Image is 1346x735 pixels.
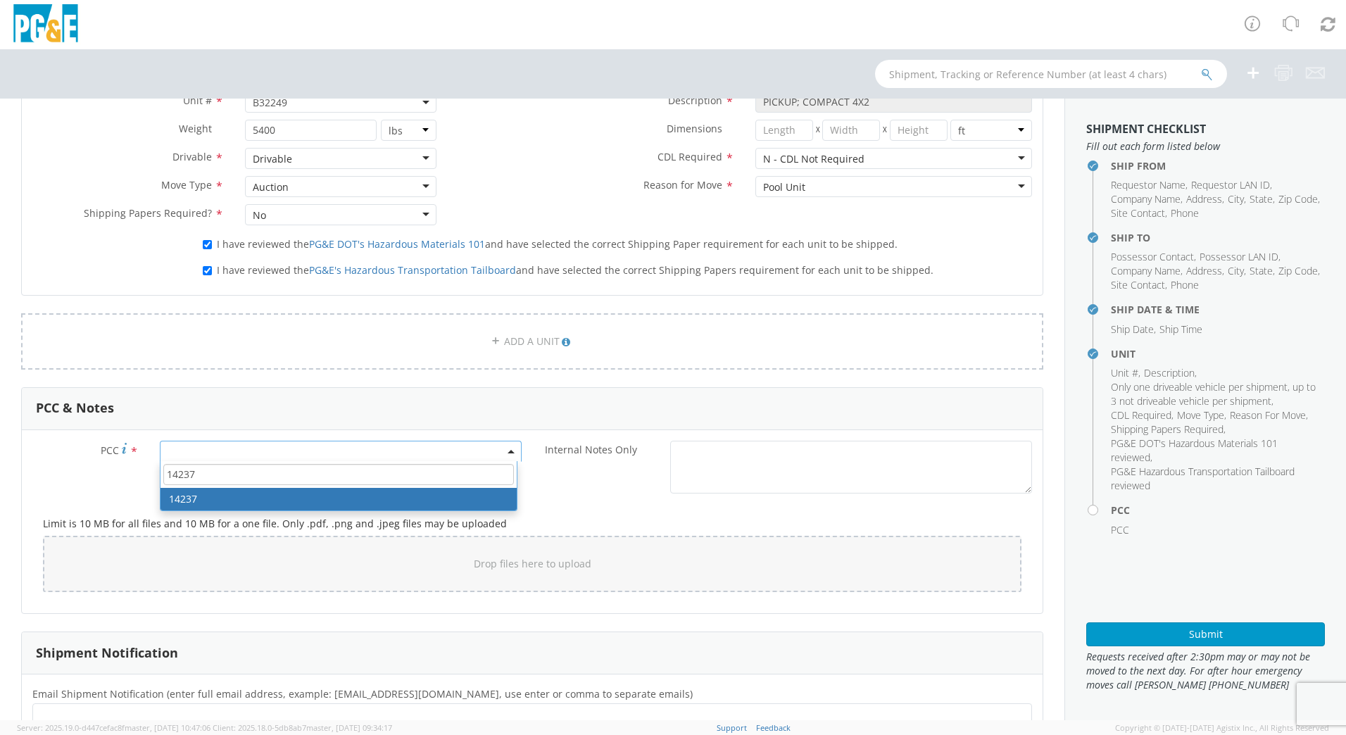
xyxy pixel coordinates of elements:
li: , [1111,206,1167,220]
span: Requests received after 2:30pm may or may not be moved to the next day. For after hour emergency ... [1086,650,1325,692]
h5: Limit is 10 MB for all files and 10 MB for a one file. Only .pdf, .png and .jpeg files may be upl... [43,518,1021,529]
span: B32249 [245,92,436,113]
h4: Ship To [1111,232,1325,243]
div: Drivable [253,152,292,166]
span: Requestor Name [1111,178,1185,191]
span: Shipping Papers Required [1111,422,1224,436]
li: , [1177,408,1226,422]
span: Site Contact [1111,278,1165,291]
span: Ship Time [1159,322,1202,336]
span: Description [1144,366,1195,379]
li: , [1111,422,1226,436]
span: Server: 2025.19.0-d447cefac8f [17,722,210,733]
li: , [1111,380,1321,408]
span: Description [668,94,722,107]
span: Move Type [1177,408,1224,422]
h4: Unit [1111,348,1325,359]
span: Fill out each form listed below [1086,139,1325,153]
span: PG&E Hazardous Transportation Tailboard reviewed [1111,465,1295,492]
li: 14237 [161,488,517,510]
span: Email Shipment Notification (enter full email address, example: jdoe01@agistix.com, use enter or ... [32,687,693,701]
span: master, [DATE] 09:34:17 [306,722,392,733]
li: , [1111,366,1140,380]
li: , [1111,278,1167,292]
span: Only one driveable vehicle per shipment, up to 3 not driveable vehicle per shipment [1111,380,1316,408]
span: Requestor LAN ID [1191,178,1270,191]
strong: Shipment Checklist [1086,121,1206,137]
li: , [1228,192,1246,206]
button: Submit [1086,622,1325,646]
span: B32249 [253,96,429,109]
li: , [1186,264,1224,278]
span: State [1250,264,1273,277]
h3: PCC & Notes [36,401,114,415]
a: PG&E's Hazardous Transportation Tailboard [309,263,516,277]
h4: PCC [1111,505,1325,515]
span: Phone [1171,278,1199,291]
li: , [1111,408,1174,422]
input: Length [755,120,813,141]
li: , [1111,264,1183,278]
span: I have reviewed the and have selected the correct Shipping Papers requirement for each unit to be... [217,263,933,277]
span: Drivable [172,150,212,163]
span: Unit # [183,94,212,107]
a: Feedback [756,722,791,733]
span: X [880,120,890,141]
span: Site Contact [1111,206,1165,220]
li: , [1250,264,1275,278]
li: , [1144,366,1197,380]
span: Phone [1171,206,1199,220]
span: Ship Date [1111,322,1154,336]
span: Move Type [161,178,212,191]
span: Possessor LAN ID [1200,250,1278,263]
span: Unit # [1111,366,1138,379]
div: N - CDL Not Required [763,152,864,166]
span: master, [DATE] 10:47:06 [125,722,210,733]
input: Width [822,120,880,141]
span: Company Name [1111,264,1181,277]
h4: Ship Date & Time [1111,304,1325,315]
input: I have reviewed thePG&E DOT's Hazardous Materials 101and have selected the correct Shipping Paper... [203,240,212,249]
span: Client: 2025.18.0-5db8ab7 [213,722,392,733]
span: Reason for Move [643,178,722,191]
span: City [1228,192,1244,206]
span: CDL Required [658,150,722,163]
span: State [1250,192,1273,206]
h4: Ship From [1111,161,1325,171]
span: Reason For Move [1230,408,1306,422]
input: Height [890,120,948,141]
a: Support [717,722,747,733]
span: Copyright © [DATE]-[DATE] Agistix Inc., All Rights Reserved [1115,722,1329,734]
img: pge-logo-06675f144f4cfa6a6814.png [11,4,81,46]
li: , [1111,250,1196,264]
span: City [1228,264,1244,277]
span: Possessor Contact [1111,250,1194,263]
li: , [1278,264,1320,278]
h3: Shipment Notification [36,646,178,660]
input: I have reviewed thePG&E's Hazardous Transportation Tailboardand have selected the correct Shippin... [203,266,212,275]
span: CDL Required [1111,408,1171,422]
li: , [1278,192,1320,206]
span: PCC [101,444,119,457]
span: Address [1186,264,1222,277]
span: PCC [1111,523,1129,536]
span: X [813,120,823,141]
a: PG&E DOT's Hazardous Materials 101 [309,237,485,251]
div: No [253,208,266,222]
div: Auction [253,180,289,194]
input: Shipment, Tracking or Reference Number (at least 4 chars) [875,60,1227,88]
span: Zip Code [1278,192,1318,206]
li: , [1230,408,1308,422]
li: , [1191,178,1272,192]
span: Weight [179,122,212,135]
a: ADD A UNIT [21,313,1043,370]
span: Drop files here to upload [474,557,591,570]
li: , [1250,192,1275,206]
span: Address [1186,192,1222,206]
li: , [1228,264,1246,278]
span: PG&E DOT's Hazardous Materials 101 reviewed [1111,436,1278,464]
span: Dimensions [667,122,722,135]
span: Zip Code [1278,264,1318,277]
li: , [1200,250,1281,264]
li: , [1111,322,1156,337]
